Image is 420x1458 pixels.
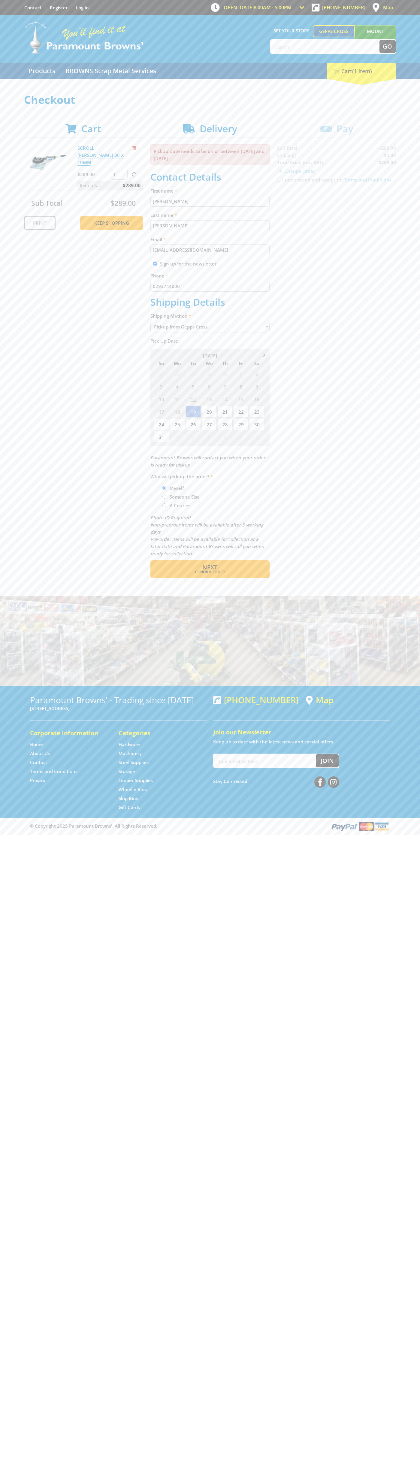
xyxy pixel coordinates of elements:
[186,368,201,380] span: 29
[233,359,249,367] span: Fr
[154,368,169,380] span: 27
[123,181,141,190] span: $289.00
[224,4,292,11] span: OPEN [DATE]
[217,431,233,443] span: 4
[77,145,124,166] a: SCROLL [PERSON_NAME] 30 X 10MM
[119,795,138,802] a: Go to the Skip Bins page
[77,171,110,178] p: $289.00
[254,4,292,11] span: 8:00am - 5:00pm
[213,738,390,745] p: Keep up to date with the latest news and special offers.
[150,244,270,255] input: Please enter your email address.
[30,144,66,180] img: SCROLL BENDER 30 X 10MM
[217,368,233,380] span: 31
[170,431,185,443] span: 1
[24,4,41,10] a: Go to the Contact page
[201,418,217,430] span: 27
[249,380,264,392] span: 9
[119,804,140,811] a: Go to the Gift Cards page
[186,418,201,430] span: 26
[233,406,249,418] span: 22
[170,368,185,380] span: 28
[270,25,313,36] span: Set your store
[160,261,216,267] label: Sign up for the newsletter
[217,380,233,392] span: 7
[352,67,372,75] span: (1 item)
[201,406,217,418] span: 20
[217,393,233,405] span: 14
[30,705,207,712] p: [STREET_ADDRESS]
[119,729,195,737] h5: Categories
[213,695,299,705] div: [PHONE_NUMBER]
[170,393,185,405] span: 11
[154,359,169,367] span: Su
[200,122,237,135] span: Delivery
[30,741,43,748] a: Go to the Home page
[30,729,107,737] h5: Corporate Information
[217,418,233,430] span: 28
[119,750,142,757] a: Go to the Machinery page
[162,486,166,490] input: Please select who will pick up the order.
[201,368,217,380] span: 30
[233,431,249,443] span: 5
[168,500,192,511] label: A Courier
[24,21,144,54] img: Paramount Browns'
[150,236,270,243] label: Email
[249,418,264,430] span: 30
[170,359,185,367] span: Mo
[170,406,185,418] span: 18
[150,281,270,292] input: Please enter your telephone number.
[50,4,68,10] a: Go to the registration page
[306,695,334,705] a: View a map of Gepps Cross location
[249,359,264,367] span: Sa
[355,25,396,48] a: Mount [PERSON_NAME]
[154,406,169,418] span: 17
[379,40,396,53] button: Go
[203,352,217,358] span: [DATE]
[31,198,62,208] span: Sub Total
[150,296,270,308] h2: Shipping Details
[154,431,169,443] span: 31
[154,380,169,392] span: 3
[233,380,249,392] span: 8
[77,181,143,190] p: Item total:
[150,560,270,578] button: Next Confirm order
[119,777,153,784] a: Go to the Timber Supplies page
[150,321,270,332] select: Please select a shipping method.
[163,570,257,574] span: Confirm order
[132,145,136,151] a: Remove from cart
[186,406,201,418] span: 19
[154,393,169,405] span: 10
[150,312,270,319] label: Shipping Method
[30,777,45,784] a: Go to the Privacy page
[150,171,270,183] h2: Contact Details
[249,406,264,418] span: 23
[30,768,77,775] a: Go to the Terms and Conditions page
[214,754,316,767] input: Your email address
[217,359,233,367] span: Th
[110,198,136,208] span: $289.00
[217,406,233,418] span: 21
[233,368,249,380] span: 1
[150,473,270,480] label: Who will pick up the order?
[80,216,143,230] a: Keep Shopping
[24,821,396,832] div: ® Copyright 2025 Paramount Browns'. All Rights Reserved.
[316,754,339,767] button: Join
[150,211,270,219] label: Last name
[186,380,201,392] span: 5
[202,563,217,571] span: Next
[233,393,249,405] span: 15
[170,380,185,392] span: 4
[186,359,201,367] span: Tu
[150,220,270,231] input: Please enter your last name.
[213,774,339,788] div: Stay Connected
[150,454,265,468] em: Paramount Browns will contact you when your order is ready for pickup
[162,495,166,499] input: Please select who will pick up the order.
[24,216,56,230] a: Print
[327,63,396,79] div: Cart
[150,144,270,165] p: Pickup Date needs to be on or between [DATE] and [DATE]
[119,759,149,766] a: Go to the Steel Supplies page
[150,196,270,207] input: Please enter your first name.
[30,759,47,766] a: Go to the Contact page
[233,418,249,430] span: 29
[81,122,101,135] span: Cart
